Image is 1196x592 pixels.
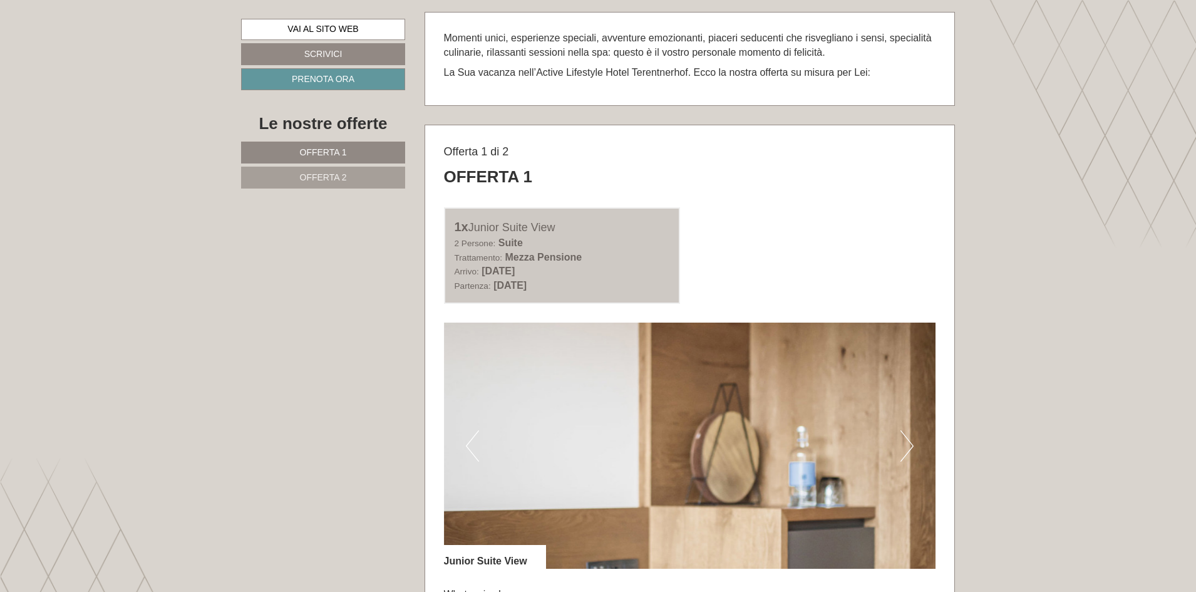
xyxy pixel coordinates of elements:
[444,323,936,569] img: image
[241,43,405,65] a: Scrivici
[505,252,582,262] b: Mezza Pensione
[444,165,533,189] div: Offerta 1
[455,267,479,276] small: Arrivo:
[455,253,503,262] small: Trattamento:
[482,266,515,276] b: [DATE]
[455,220,468,234] b: 1x
[498,237,523,248] b: Suite
[241,19,405,40] a: Vai al sito web
[241,112,405,135] div: Le nostre offerte
[900,430,914,462] button: Next
[493,280,527,291] b: [DATE]
[444,145,509,158] span: Offerta 1 di 2
[455,281,491,291] small: Partenza:
[444,31,936,60] p: Momenti unici, esperienze speciali, avventure emozionanti, piaceri seducenti che risvegliano i se...
[300,147,347,157] span: Offerta 1
[300,172,347,182] span: Offerta 2
[444,545,546,569] div: Junior Suite View
[455,218,670,236] div: Junior Suite View
[444,66,936,80] p: La Sua vacanza nell’Active Lifestyle Hotel Terentnerhof. Ecco la nostra offerta su misura per Lei:
[241,68,405,90] a: Prenota ora
[466,430,479,462] button: Previous
[455,239,496,248] small: 2 Persone:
